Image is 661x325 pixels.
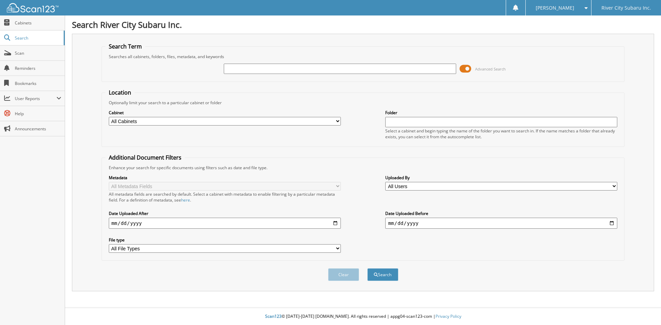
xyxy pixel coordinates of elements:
img: scan123-logo-white.svg [7,3,59,12]
span: Announcements [15,126,61,132]
span: Cabinets [15,20,61,26]
div: All metadata fields are searched by default. Select a cabinet with metadata to enable filtering b... [109,191,341,203]
h1: Search River City Subaru Inc. [72,19,654,30]
legend: Additional Document Filters [105,154,185,161]
span: Scan [15,50,61,56]
label: Uploaded By [385,175,617,181]
span: Help [15,111,61,117]
a: here [181,197,190,203]
button: Clear [328,268,359,281]
label: File type [109,237,341,243]
div: Searches all cabinets, folders, files, metadata, and keywords [105,54,621,59]
span: Scan123 [265,313,282,319]
span: User Reports [15,96,56,101]
a: Privacy Policy [436,313,461,319]
span: Bookmarks [15,80,61,86]
div: Optionally limit your search to a particular cabinet or folder [105,100,621,106]
input: end [385,218,617,229]
div: Enhance your search for specific documents using filters such as date and file type. [105,165,621,171]
label: Folder [385,110,617,116]
label: Metadata [109,175,341,181]
input: start [109,218,341,229]
label: Date Uploaded Before [385,210,617,216]
button: Search [367,268,398,281]
span: River City Subaru Inc. [601,6,651,10]
div: © [DATE]-[DATE] [DOMAIN_NAME]. All rights reserved | appg04-scan123-com | [65,308,661,325]
span: [PERSON_NAME] [536,6,574,10]
label: Date Uploaded After [109,210,341,216]
span: Search [15,35,60,41]
span: Reminders [15,65,61,71]
label: Cabinet [109,110,341,116]
span: Advanced Search [475,66,506,72]
div: Select a cabinet and begin typing the name of the folder you want to search in. If the name match... [385,128,617,140]
legend: Search Term [105,43,145,50]
iframe: Chat Widget [627,292,661,325]
legend: Location [105,89,135,96]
